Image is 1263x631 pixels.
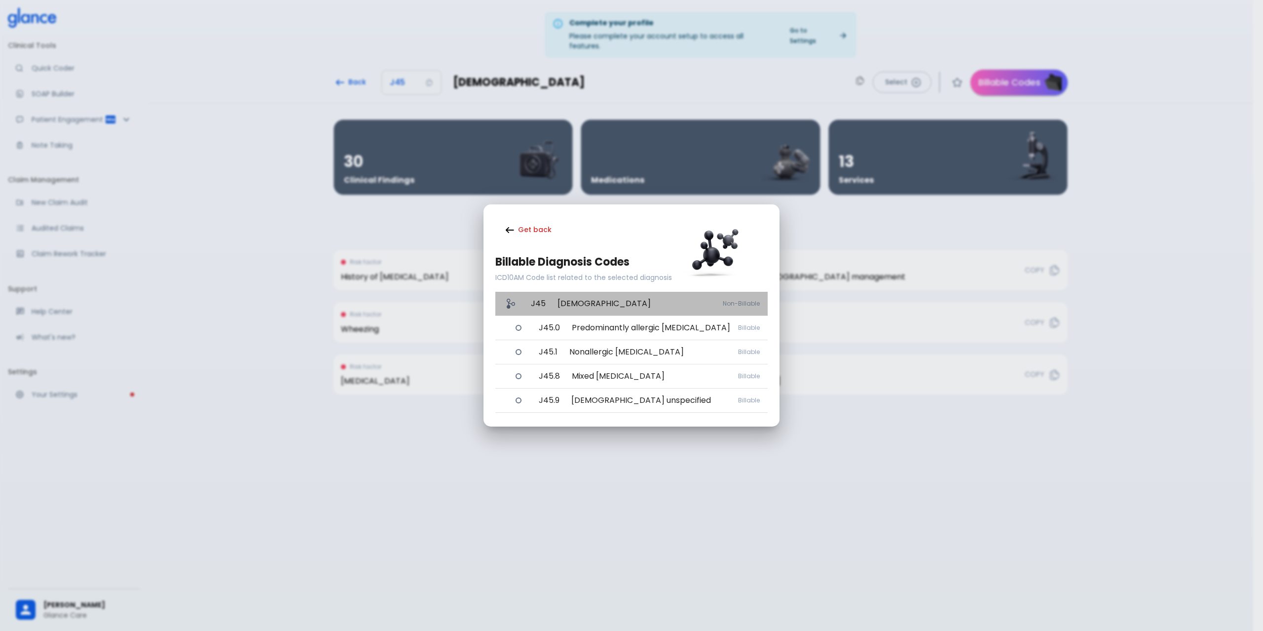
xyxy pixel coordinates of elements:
[677,214,747,285] img: molecule-image-CS3YDfDw.png
[738,323,760,333] span: Billable
[738,395,760,405] span: Billable
[495,220,563,240] button: Get back
[738,347,760,357] span: Billable
[571,394,738,406] span: [DEMOGRAPHIC_DATA] unspecified
[572,370,738,382] span: Mixed [MEDICAL_DATA]
[557,298,723,310] span: [DEMOGRAPHIC_DATA]
[572,322,738,334] span: Predominantly allergic [MEDICAL_DATA]
[495,316,768,340] a: J45.0Predominantly allergic [MEDICAL_DATA]Billable
[569,346,738,358] span: Nonallergic [MEDICAL_DATA]
[495,364,768,389] a: J45.8Mixed [MEDICAL_DATA]Billable
[495,256,677,269] h3: Billable Diagnosis Codes
[738,371,760,381] span: Billable
[495,340,768,364] a: J45.1Nonallergic [MEDICAL_DATA]Billable
[495,389,768,413] a: J45.9[DEMOGRAPHIC_DATA] unspecifiedBillable
[495,292,768,316] a: J45[DEMOGRAPHIC_DATA]Non-Billable
[723,299,760,309] span: Non-Billable
[495,273,672,282] p: ICD10AM Code list related to the selected diagnosis
[539,370,560,382] p: J45.8
[539,322,560,334] p: J45.0
[531,298,546,310] p: J45
[539,346,557,358] p: J45.1
[539,394,559,406] p: J45.9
